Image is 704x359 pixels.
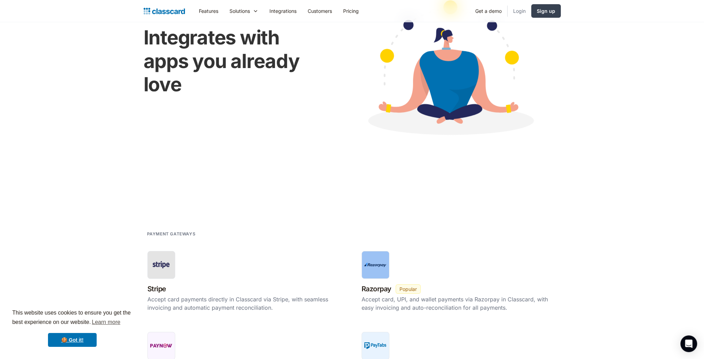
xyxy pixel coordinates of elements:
[362,295,557,312] div: Accept card, UPI, and wallet payments via Razorpay in Classcard, with easy invoicing and auto-rec...
[144,247,347,317] a: StripeStripeAccept card payments directly in Classcard via Stripe, with seamless invoicing and au...
[147,283,166,295] h3: Stripe
[537,7,555,15] div: Sign up
[224,3,264,19] div: Solutions
[150,341,172,350] img: PayNow
[91,317,121,327] a: learn more about cookies
[144,26,324,96] h1: Integrates with apps you already love
[147,295,343,312] div: Accept card payments directly in Classcard via Stripe, with seamless invoicing and automatic paym...
[364,342,387,349] img: PayTabs
[302,3,338,19] a: Customers
[399,285,417,293] div: Popular
[364,262,387,267] img: Razorpay
[362,283,391,295] h3: Razorpay
[6,302,139,353] div: cookieconsent
[508,3,531,19] a: Login
[531,4,561,18] a: Sign up
[358,247,561,317] a: RazorpayRazorpayPopularAccept card, UPI, and wallet payments via Razorpay in Classcard, with easy...
[680,335,697,352] div: Open Intercom Messenger
[147,231,196,237] h2: Payment gateways
[150,259,172,270] img: Stripe
[229,7,250,15] div: Solutions
[470,3,507,19] a: Get a demo
[48,333,97,347] a: dismiss cookie message
[264,3,302,19] a: Integrations
[338,3,364,19] a: Pricing
[12,309,132,327] span: This website uses cookies to ensure you get the best experience on our website.
[144,6,185,16] a: home
[193,3,224,19] a: Features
